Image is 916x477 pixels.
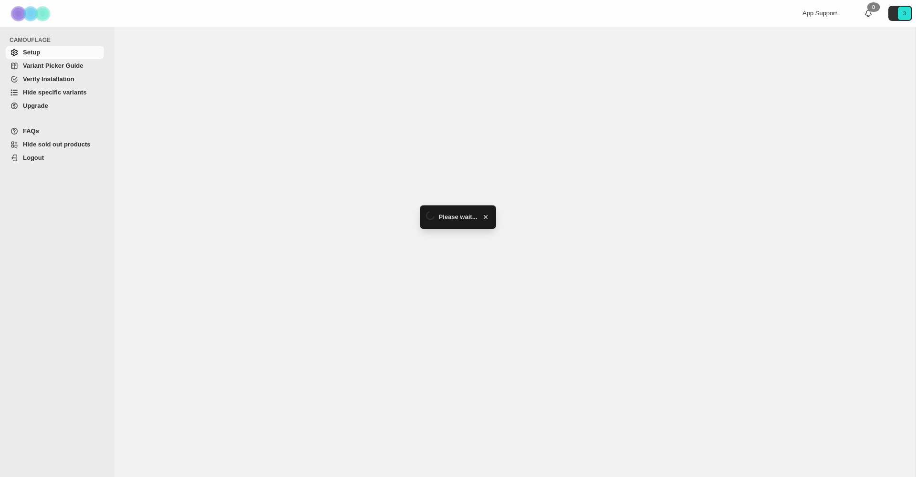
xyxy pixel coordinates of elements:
[802,10,837,17] span: App Support
[864,9,873,18] a: 0
[23,75,74,83] span: Verify Installation
[23,102,48,109] span: Upgrade
[23,141,91,148] span: Hide sold out products
[867,2,880,12] div: 0
[6,46,104,59] a: Setup
[6,99,104,113] a: Upgrade
[23,154,44,161] span: Logout
[23,49,40,56] span: Setup
[23,62,83,69] span: Variant Picker Guide
[6,138,104,151] a: Hide sold out products
[6,151,104,165] a: Logout
[6,73,104,86] a: Verify Installation
[6,59,104,73] a: Variant Picker Guide
[23,127,39,135] span: FAQs
[6,124,104,138] a: FAQs
[10,36,108,44] span: CAMOUFLAGE
[898,7,911,20] span: Avatar with initials 3
[903,10,906,16] text: 3
[8,0,55,27] img: Camouflage
[439,212,478,222] span: Please wait...
[888,6,912,21] button: Avatar with initials 3
[6,86,104,99] a: Hide specific variants
[23,89,87,96] span: Hide specific variants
